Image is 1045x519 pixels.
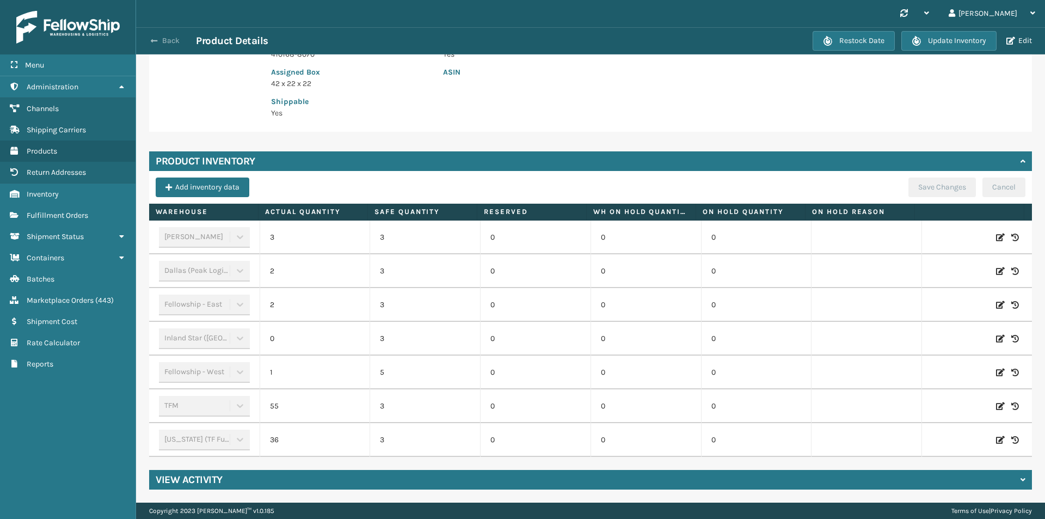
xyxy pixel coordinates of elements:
p: 0 [490,367,581,378]
span: Containers [27,253,64,262]
td: 55 [260,389,370,423]
td: 3 [370,322,480,356]
p: Shippable [271,96,430,107]
label: Warehouse [156,207,251,217]
i: Edit [996,435,1005,445]
span: Return Addresses [27,168,86,177]
td: 0 [591,288,701,322]
label: WH On hold quantity [593,207,689,217]
label: Reserved [484,207,580,217]
label: On Hold Quantity [703,207,798,217]
i: Inventory History [1011,232,1019,243]
td: 3 [370,221,480,254]
p: 0 [490,300,581,310]
i: Edit [996,266,1005,277]
td: 3 [370,288,480,322]
td: 2 [260,254,370,288]
button: Restock Date [813,31,895,51]
i: Inventory History [1011,266,1019,277]
td: 3 [370,254,480,288]
span: Shipment Cost [27,317,77,326]
span: Batches [27,274,54,284]
p: Yes [271,107,430,119]
td: 36 [260,423,370,457]
i: Inventory History [1011,401,1019,412]
td: 0 [701,322,812,356]
td: 0 [591,221,701,254]
a: Privacy Policy [991,507,1032,515]
i: Edit [996,367,1005,378]
td: 0 [701,389,812,423]
td: 0 [260,322,370,356]
span: Shipment Status [27,232,84,241]
span: Marketplace Orders [27,296,94,305]
td: 3 [370,423,480,457]
td: 3 [370,389,480,423]
i: Edit [996,232,1005,243]
td: 3 [260,221,370,254]
button: Back [146,36,196,46]
p: 0 [490,232,581,243]
td: 0 [591,356,701,389]
button: Cancel [982,178,1025,197]
p: Assigned Box [271,66,430,78]
h4: Product Inventory [156,155,255,168]
label: On Hold Reason [812,207,908,217]
h3: Product Details [196,34,268,47]
p: 42 x 22 x 22 [271,78,430,89]
td: 0 [701,356,812,389]
button: Save Changes [908,178,976,197]
td: 0 [591,389,701,423]
i: Inventory History [1011,367,1019,378]
span: Channels [27,104,59,113]
td: 0 [701,423,812,457]
label: Actual Quantity [265,207,361,217]
span: Shipping Carriers [27,125,86,135]
i: Inventory History [1011,333,1019,344]
a: Terms of Use [951,507,989,515]
td: 5 [370,356,480,389]
button: Edit [1003,36,1035,46]
p: 0 [490,333,581,344]
span: Rate Calculator [27,338,80,347]
td: 0 [701,254,812,288]
span: ( 443 ) [95,296,114,305]
i: Edit [996,300,1005,310]
span: Products [27,146,57,156]
p: Copyright 2023 [PERSON_NAME]™ v 1.0.185 [149,503,274,519]
i: Inventory History [1011,435,1019,445]
span: Reports [27,359,53,369]
h4: View Activity [156,473,223,486]
td: 0 [591,322,701,356]
span: Inventory [27,190,59,199]
td: 0 [591,423,701,457]
td: 2 [260,288,370,322]
td: 0 [591,254,701,288]
span: Administration [27,82,78,91]
div: | [951,503,1032,519]
span: Fulfillment Orders [27,211,88,220]
td: 0 [701,288,812,322]
button: Update Inventory [901,31,997,51]
td: 0 [701,221,812,254]
p: 0 [490,401,581,412]
p: 0 [490,266,581,277]
i: Inventory History [1011,300,1019,310]
img: logo [16,11,120,44]
label: Safe Quantity [374,207,470,217]
i: Edit [996,333,1005,344]
span: Menu [25,60,44,70]
p: 0 [490,435,581,445]
p: ASIN [443,66,774,78]
button: Add inventory data [156,178,249,197]
i: Edit [996,401,1005,412]
td: 1 [260,356,370,389]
